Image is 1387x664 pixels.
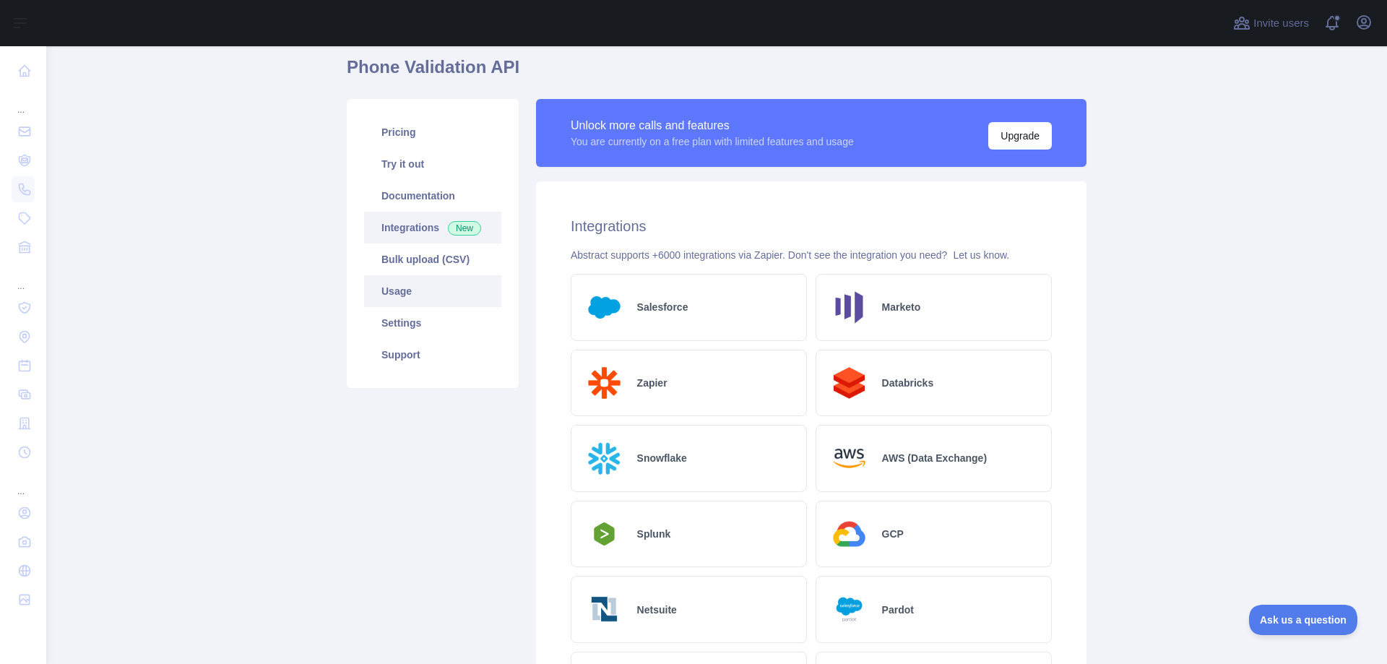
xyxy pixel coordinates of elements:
[571,248,1052,262] div: Abstract supports +6000 integrations via Zapier. Don't see the integration you need?
[828,513,870,556] img: Logo
[1253,15,1309,32] span: Invite users
[882,376,934,390] h2: Databricks
[882,300,921,314] h2: Marketo
[882,603,914,617] h2: Pardot
[828,362,870,405] img: Logo
[364,212,501,243] a: Integrations New
[882,451,987,465] h2: AWS (Data Exchange)
[637,300,688,314] h2: Salesforce
[583,362,626,405] img: Logo
[448,221,481,236] span: New
[637,451,687,465] h2: Snowflake
[571,216,1052,236] h2: Integrations
[364,307,501,339] a: Settings
[583,437,626,480] img: Logo
[583,588,626,631] img: Logo
[347,56,1086,90] h1: Phone Validation API
[12,87,35,116] div: ...
[637,527,671,541] h2: Splunk
[828,588,870,631] img: Logo
[364,116,501,148] a: Pricing
[1249,605,1358,635] iframe: Toggle Customer Support
[12,468,35,497] div: ...
[364,148,501,180] a: Try it out
[637,603,677,617] h2: Netsuite
[882,527,904,541] h2: GCP
[953,249,1009,261] a: Let us know.
[583,286,626,329] img: Logo
[571,117,854,134] div: Unlock more calls and features
[571,134,854,149] div: You are currently on a free plan with limited features and usage
[364,180,501,212] a: Documentation
[637,376,667,390] h2: Zapier
[12,263,35,292] div: ...
[364,275,501,307] a: Usage
[364,243,501,275] a: Bulk upload (CSV)
[828,437,870,480] img: Logo
[1230,12,1312,35] button: Invite users
[364,339,501,371] a: Support
[828,286,870,329] img: Logo
[583,518,626,550] img: Logo
[988,122,1052,150] button: Upgrade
